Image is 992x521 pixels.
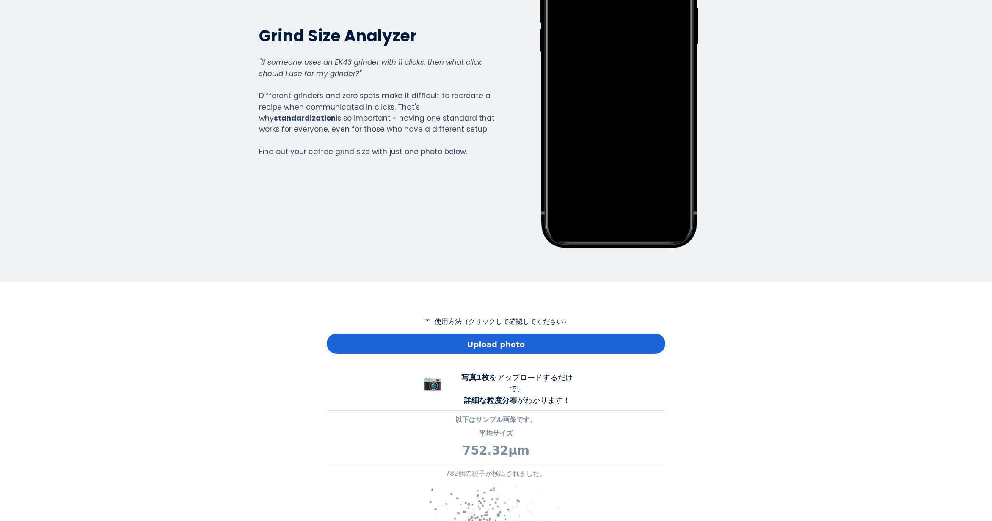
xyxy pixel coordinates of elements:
[259,57,482,78] em: "If someone uses an EK43 grinder with 11 clicks, then what click should I use for my grinder?"
[327,442,665,460] p: 752.32μm
[422,316,433,324] mat-icon: expand_more
[454,372,581,406] div: をアップロードするだけで、 がわかります！
[423,374,442,391] span: 📷
[327,415,665,425] p: 以下はサンプル画像です。
[259,57,495,157] div: Different grinders and zero spots make it difficult to recreate a recipe when communicated in cli...
[461,373,490,382] b: 写真1枚
[274,113,336,123] strong: standardization
[259,25,495,46] h2: Grind Size Analyzer
[327,316,665,327] p: 使用方法（クリックして確認してください）
[467,339,525,350] span: Upload photo
[327,428,665,438] p: 平均サイズ
[327,469,665,479] p: 782個の粒子が検出されました。
[464,396,517,405] b: 詳細な粒度分布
